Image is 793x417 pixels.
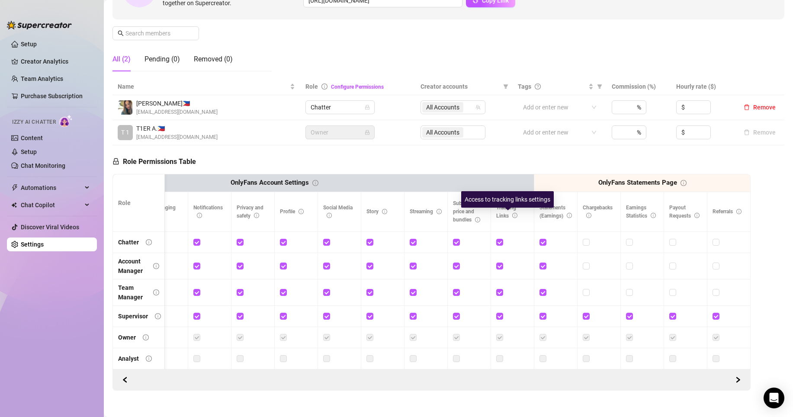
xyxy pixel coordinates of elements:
span: T1ER A. 🇵🇭 [136,124,218,133]
div: Chatter [118,237,139,247]
th: Role [113,174,165,232]
img: logo-BBDzfeDw.svg [7,21,72,29]
span: lock [365,130,370,135]
img: Clarissa Hidalgo - Catedral [118,100,132,115]
span: left [122,377,128,383]
span: info-circle [153,263,159,269]
div: Team Manager [118,283,146,302]
span: Name [118,82,288,91]
span: filter [503,84,508,89]
span: info-circle [327,213,332,218]
h5: Role Permissions Table [112,157,196,167]
span: info-circle [312,180,318,186]
span: Profile [280,208,304,215]
span: info-circle [694,213,700,218]
button: Scroll Forward [118,373,132,387]
span: Privacy and safety [237,205,263,219]
a: Discover Viral Videos [21,224,79,231]
span: info-circle [437,209,442,214]
span: info-circle [651,213,656,218]
th: Hourly rate ($) [671,78,735,95]
span: Story [366,208,387,215]
span: info-circle [681,180,687,186]
a: Chat Monitoring [21,162,65,169]
span: Subscription price and bundles [453,200,482,223]
span: T 1 [121,128,129,137]
span: All Accounts [422,102,463,112]
span: Earnings Statistics [626,205,656,219]
span: delete [744,104,750,110]
span: info-circle [586,213,591,218]
a: Team Analytics [21,75,63,82]
a: Setup [21,148,37,155]
button: Scroll Backward [731,373,745,387]
span: [EMAIL_ADDRESS][DOMAIN_NAME] [136,108,218,116]
span: info-circle [567,213,572,218]
span: right [735,377,741,383]
span: Social Media [323,205,353,219]
span: Remove [753,104,776,111]
span: thunderbolt [11,184,18,191]
a: Setup [21,41,37,48]
span: team [475,105,481,110]
div: Supervisor [118,311,148,321]
span: info-circle [382,209,387,214]
span: lock [112,158,119,165]
span: Owner [311,126,369,139]
strong: OnlyFans Statements Page [598,179,677,186]
span: Payout Requests [669,205,700,219]
span: info-circle [197,213,202,218]
span: info-circle [254,213,259,218]
span: filter [501,80,510,93]
div: Pending (0) [144,54,180,64]
span: Chat Copilot [21,198,82,212]
span: info-circle [155,313,161,319]
span: search [118,30,124,36]
a: Content [21,135,43,141]
span: info-circle [146,239,152,245]
span: Tags [518,82,531,91]
div: Analyst [118,354,139,363]
span: question-circle [535,83,541,90]
span: Referrals [713,208,742,215]
span: info-circle [146,356,152,362]
span: filter [595,80,604,93]
button: Remove [740,127,779,138]
a: Configure Permissions [331,84,384,90]
span: info-circle [512,213,517,218]
a: Creator Analytics [21,55,90,68]
img: Chat Copilot [11,202,17,208]
span: Role [305,83,318,90]
div: Access to tracking links settings [461,191,554,208]
div: All (2) [112,54,131,64]
span: [EMAIL_ADDRESS][DOMAIN_NAME] [136,133,218,141]
button: Remove [740,102,779,112]
span: Statements (Earnings) [539,205,572,219]
input: Search members [125,29,187,38]
span: info-circle [153,289,159,295]
img: AI Chatter [59,115,73,127]
span: info-circle [736,209,742,214]
span: All Accounts [426,103,459,112]
div: Removed (0) [194,54,233,64]
span: info-circle [321,83,327,90]
div: Account Manager [118,257,146,276]
span: filter [597,84,602,89]
a: Settings [21,241,44,248]
div: Owner [118,333,136,342]
span: Izzy AI Chatter [12,118,56,126]
span: lock [365,105,370,110]
span: Notifications [193,205,223,219]
span: [PERSON_NAME] 🇵🇭 [136,99,218,108]
span: info-circle [143,334,149,340]
span: Creator accounts [421,82,500,91]
span: info-circle [475,217,480,222]
a: Purchase Subscription [21,89,90,103]
span: Chargebacks [583,205,613,219]
span: Chatter [311,101,369,114]
th: Name [112,78,300,95]
strong: OnlyFans Account Settings [231,179,309,186]
th: Commission (%) [607,78,671,95]
div: Open Intercom Messenger [764,388,784,408]
span: Tracking Links [496,205,517,219]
